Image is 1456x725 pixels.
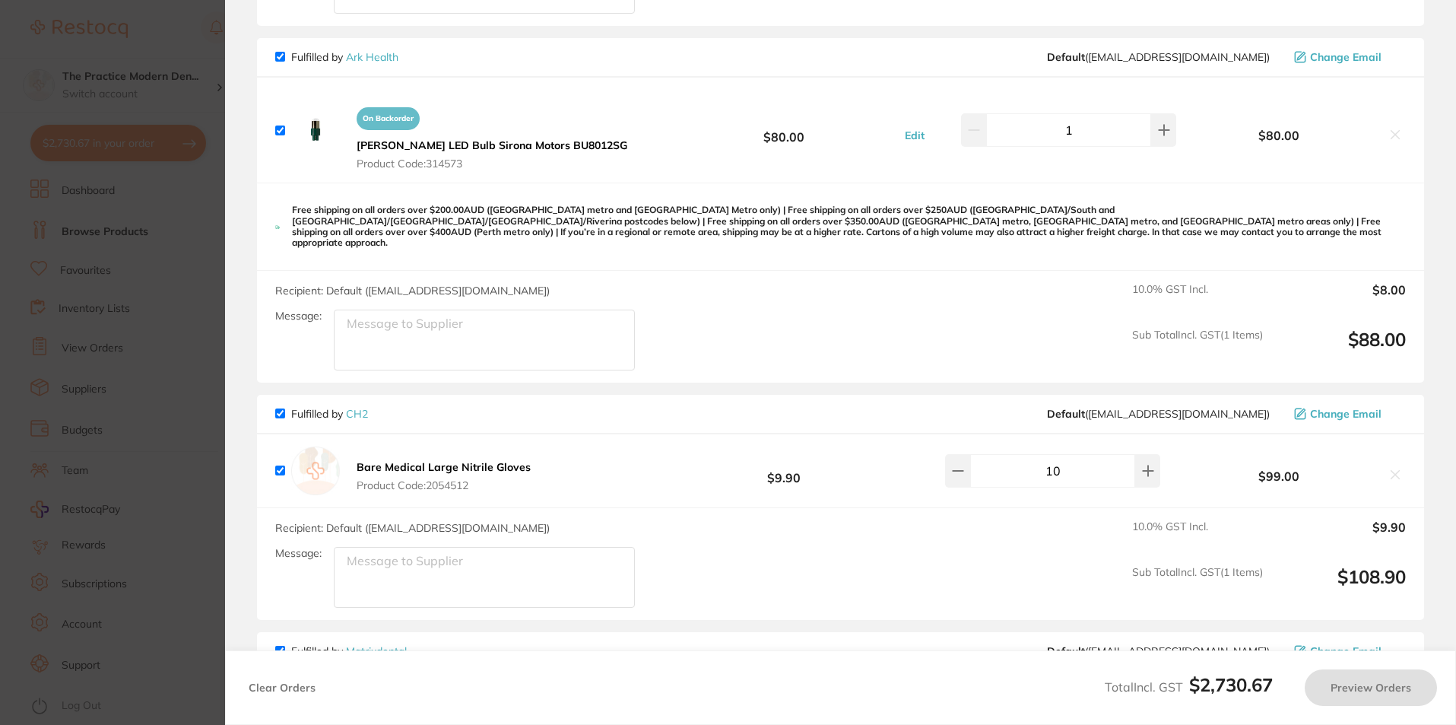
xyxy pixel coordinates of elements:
label: Message: [275,547,322,560]
b: $80.00 [671,116,896,145]
button: Preview Orders [1305,669,1437,706]
b: $80.00 [1180,129,1378,142]
span: sales@matrixdental.com.au [1047,645,1270,657]
p: Fulfilled by [291,645,407,657]
button: Edit [900,129,929,142]
label: Message: [275,310,322,323]
button: Change Email [1289,644,1406,658]
button: Bare Medical Large Nitrile Gloves Product Code:2054512 [352,460,535,492]
button: Change Email [1289,50,1406,64]
p: Fulfilled by [291,408,368,420]
p: Free shipping on all orders over $200.00AUD ([GEOGRAPHIC_DATA] metro and [GEOGRAPHIC_DATA] Metro ... [292,205,1406,249]
span: cch@arkhealth.com.au [1047,51,1270,63]
b: $99.00 [1180,469,1378,483]
span: Sub Total Incl. GST ( 1 Items) [1132,566,1263,608]
img: Y2RvdjJqcg [291,106,340,154]
b: $2,730.67 [1189,673,1273,696]
span: Product Code: 2054512 [357,479,531,491]
b: Default [1047,50,1085,64]
span: Change Email [1310,645,1381,657]
b: $9.90 [671,456,896,485]
button: On Backorder[PERSON_NAME] LED Bulb Sirona Motors BU8012SG Product Code:314573 [352,100,632,170]
output: $108.90 [1275,566,1406,608]
span: Total Incl. GST [1105,679,1273,695]
a: CH2 [346,407,368,421]
span: Change Email [1310,51,1381,63]
img: empty.jpg [291,447,340,495]
span: Change Email [1310,408,1381,420]
span: 10.0 % GST Incl. [1132,283,1263,316]
span: Recipient: Default ( [EMAIL_ADDRESS][DOMAIN_NAME] ) [275,284,550,297]
span: Sub Total Incl. GST ( 1 Items) [1132,329,1263,370]
span: 10.0 % GST Incl. [1132,520,1263,554]
span: primarycare@ch2.net.au [1047,408,1270,420]
b: Bare Medical Large Nitrile Gloves [357,460,531,474]
b: Default [1047,644,1085,658]
a: Ark Health [346,50,398,64]
p: Fulfilled by [291,51,398,63]
b: [PERSON_NAME] LED Bulb Sirona Motors BU8012SG [357,138,627,152]
span: On Backorder [357,107,420,130]
span: Recipient: Default ( [EMAIL_ADDRESS][DOMAIN_NAME] ) [275,521,550,535]
button: Change Email [1289,407,1406,421]
span: Product Code: 314573 [357,157,627,170]
b: Default [1047,407,1085,421]
button: Clear Orders [244,669,320,706]
a: Matrixdental [346,644,407,658]
output: $9.90 [1275,520,1406,554]
output: $8.00 [1275,283,1406,316]
output: $88.00 [1275,329,1406,370]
